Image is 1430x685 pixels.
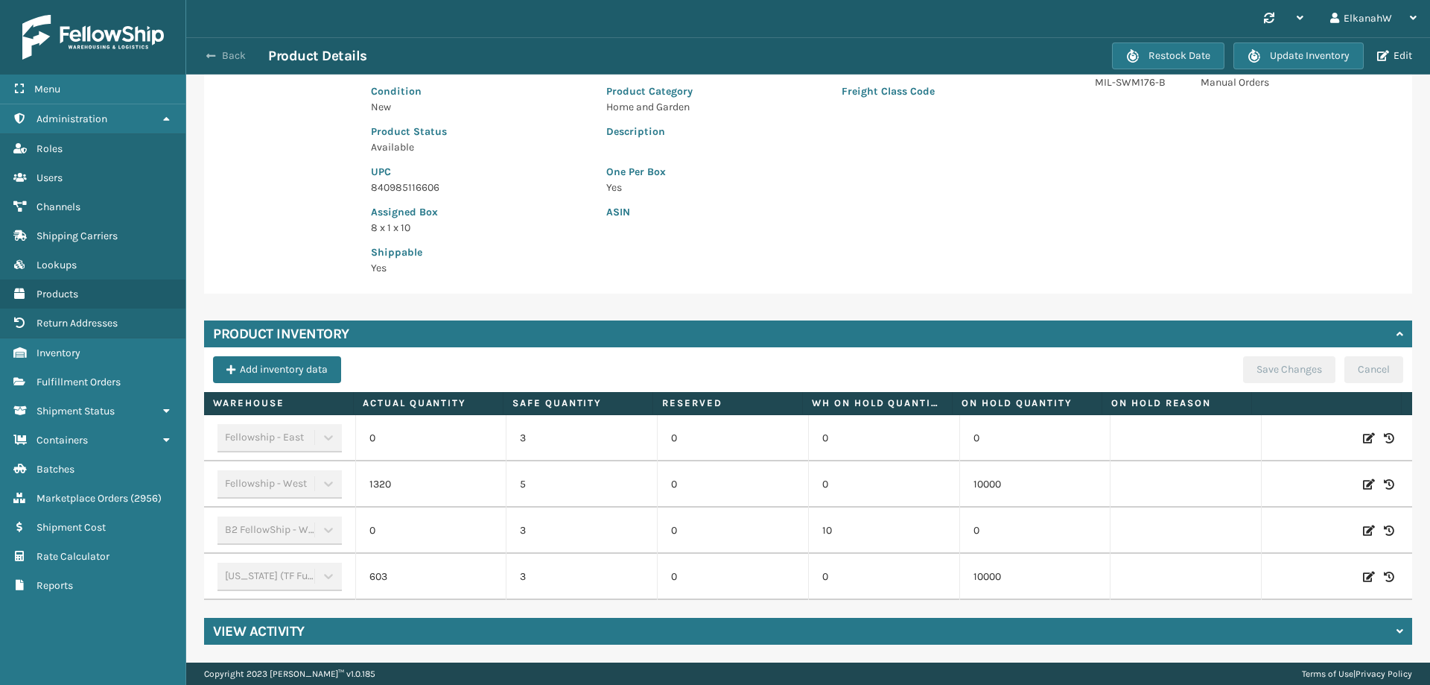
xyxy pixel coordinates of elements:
[36,463,74,476] span: Batches
[1233,42,1364,69] button: Update Inventory
[959,415,1110,461] td: 0
[959,554,1110,600] td: 10000
[36,550,109,563] span: Rate Calculator
[371,180,588,195] p: 840985116606
[1373,49,1417,63] button: Edit
[1384,477,1394,492] i: Inventory History
[213,397,344,410] label: Warehouse
[371,260,588,276] p: Yes
[808,508,959,554] td: 10
[1384,431,1394,446] i: Inventory History
[1363,523,1375,538] i: Edit
[213,356,341,383] button: Add inventory data
[671,431,795,446] p: 0
[662,397,793,410] label: Reserved
[355,554,506,600] td: 603
[363,397,494,410] label: Actual Quantity
[671,477,795,492] p: 0
[213,325,349,343] h4: Product Inventory
[1302,669,1353,679] a: Terms of Use
[959,508,1110,554] td: 0
[34,83,60,95] span: Menu
[36,142,63,155] span: Roles
[1363,477,1375,492] i: Edit
[671,569,795,584] p: 0
[371,139,588,155] p: Available
[1356,669,1412,679] a: Privacy Policy
[130,492,162,505] span: ( 2956 )
[606,180,1059,195] p: Yes
[962,397,1093,410] label: On Hold Quantity
[842,83,1059,99] p: Freight Class Code
[36,347,80,359] span: Inventory
[671,523,795,538] p: 0
[808,554,959,600] td: 0
[512,397,643,410] label: Safe Quantity
[36,201,80,213] span: Channels
[36,230,118,242] span: Shipping Carriers
[36,521,106,534] span: Shipment Cost
[36,376,121,388] span: Fulfillment Orders
[355,461,506,508] td: 1320
[371,220,588,236] p: 8 x 1 x 10
[355,415,506,461] td: 0
[1201,75,1288,90] p: Manual Orders
[1363,569,1375,584] i: Edit
[371,164,588,180] p: UPC
[371,244,588,260] p: Shippable
[371,83,588,99] p: Condition
[506,415,657,461] td: 3
[506,461,657,508] td: 5
[1384,569,1394,584] i: Inventory History
[1344,356,1403,383] button: Cancel
[606,164,1059,180] p: One Per Box
[506,554,657,600] td: 3
[36,317,118,329] span: Return Addresses
[1111,397,1242,410] label: On Hold Reason
[36,405,115,417] span: Shipment Status
[371,124,588,139] p: Product Status
[22,15,164,60] img: logo
[200,49,268,63] button: Back
[371,99,588,115] p: New
[36,171,63,184] span: Users
[808,415,959,461] td: 0
[213,622,305,640] h4: View Activity
[606,204,1059,220] p: ASIN
[36,259,77,271] span: Lookups
[1243,356,1335,383] button: Save Changes
[606,99,824,115] p: Home and Garden
[36,579,73,592] span: Reports
[36,434,88,446] span: Containers
[36,492,128,505] span: Marketplace Orders
[1302,663,1412,685] div: |
[1384,523,1394,538] i: Inventory History
[1363,431,1375,446] i: Edit
[606,124,1059,139] p: Description
[268,47,367,65] h3: Product Details
[355,508,506,554] td: 0
[1112,42,1224,69] button: Restock Date
[36,288,78,300] span: Products
[1095,75,1183,90] p: MIL-SWM176-B
[36,113,107,125] span: Administration
[812,397,943,410] label: WH On hold quantity
[606,83,824,99] p: Product Category
[371,204,588,220] p: Assigned Box
[506,508,657,554] td: 3
[808,461,959,508] td: 0
[959,461,1110,508] td: 10000
[204,663,375,685] p: Copyright 2023 [PERSON_NAME]™ v 1.0.185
